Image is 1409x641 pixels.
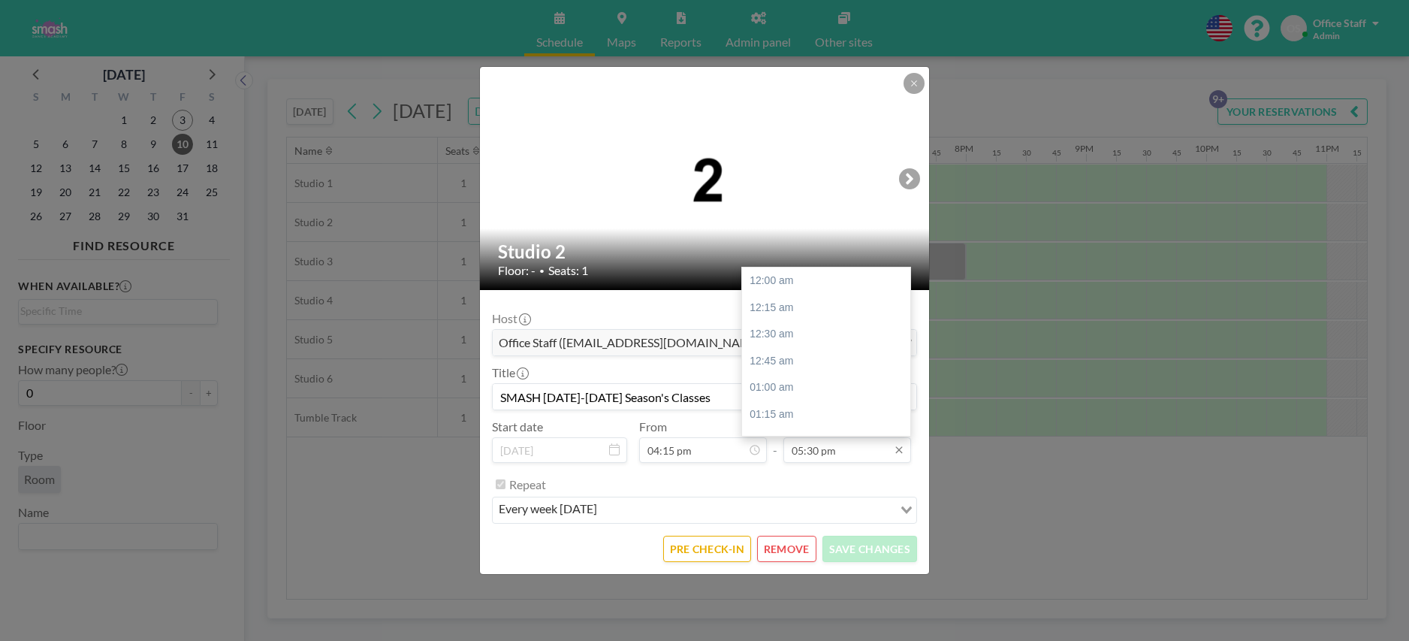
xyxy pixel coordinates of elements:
[742,428,910,455] div: 01:30 am
[742,348,910,375] div: 12:45 am
[493,497,916,523] div: Search for option
[602,500,892,520] input: Search for option
[493,384,916,410] input: (No title)
[639,419,667,434] label: From
[822,536,917,562] button: SAVE CHANGES
[496,333,768,352] span: Office Staff ([EMAIL_ADDRESS][DOMAIN_NAME])
[742,374,910,401] div: 01:00 am
[663,536,751,562] button: PRE CHECK-IN
[539,265,545,277] span: •
[492,311,530,326] label: Host
[742,295,910,322] div: 12:15 am
[773,425,777,458] span: -
[498,240,913,263] h2: Studio 2
[757,536,816,562] button: REMOVE
[548,263,588,278] span: Seats: 1
[493,330,916,355] div: Search for option
[480,141,931,215] img: 537.png
[509,477,546,492] label: Repeat
[492,419,543,434] label: Start date
[492,365,527,380] label: Title
[742,268,910,295] div: 12:00 am
[742,321,910,348] div: 12:30 am
[742,401,910,428] div: 01:15 am
[496,500,600,520] span: every week [DATE]
[498,263,536,278] span: Floor: -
